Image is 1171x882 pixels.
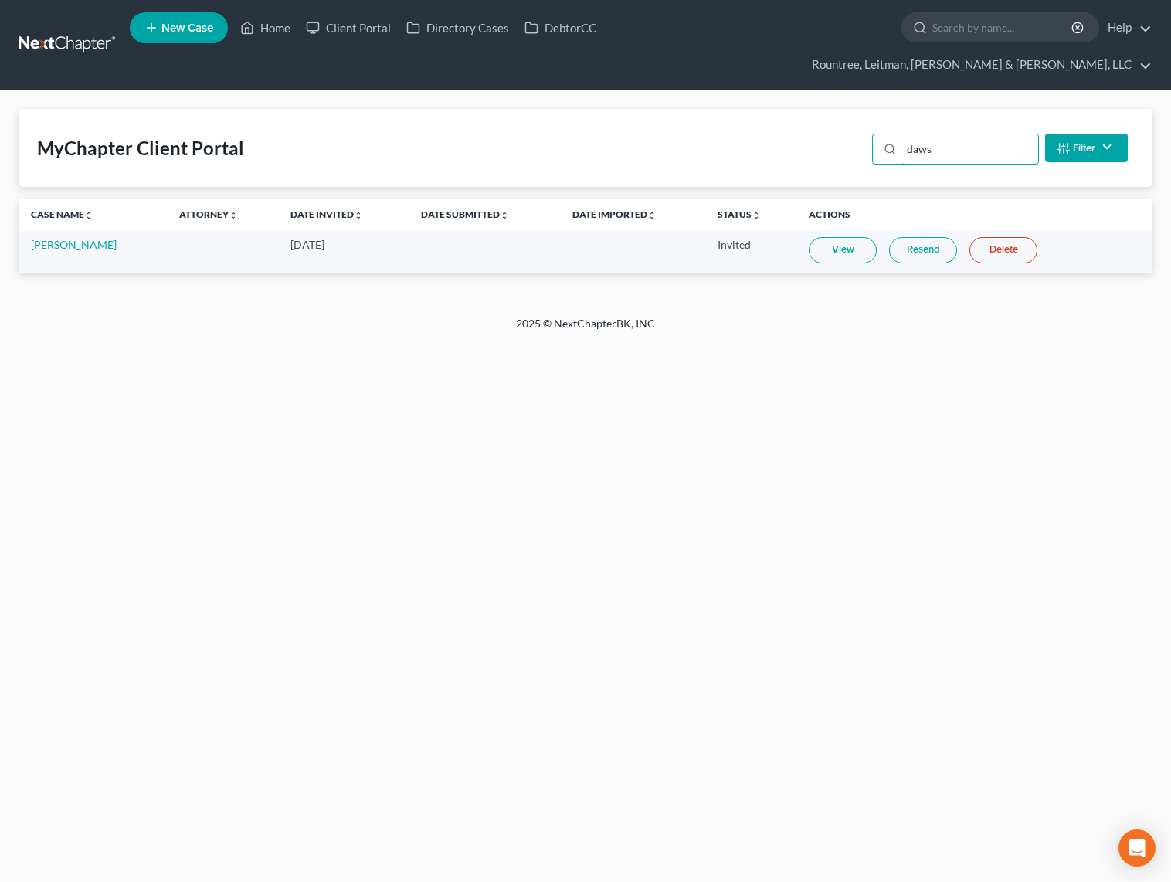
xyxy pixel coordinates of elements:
a: Client Portal [298,14,399,42]
a: Date Invitedunfold_more [290,209,363,220]
a: Date Submittedunfold_more [421,209,509,220]
input: Search by name... [932,13,1074,42]
i: unfold_more [752,211,761,220]
a: [PERSON_NAME] [31,238,117,251]
a: DebtorCC [517,14,604,42]
a: Case Nameunfold_more [31,209,93,220]
a: Delete [969,237,1037,263]
i: unfold_more [647,211,657,220]
span: New Case [161,22,213,34]
a: Rountree, Leitman, [PERSON_NAME] & [PERSON_NAME], LLC [804,51,1152,79]
div: Open Intercom Messenger [1118,829,1156,867]
th: Actions [796,199,1152,230]
input: Search... [901,134,1038,164]
a: Date Importedunfold_more [572,209,657,220]
a: Help [1100,14,1152,42]
i: unfold_more [229,211,238,220]
i: unfold_more [84,211,93,220]
div: 2025 © NextChapterBK, INC [145,316,1026,344]
a: View [809,237,877,263]
span: [DATE] [290,238,324,251]
i: unfold_more [354,211,363,220]
td: Invited [705,230,796,273]
button: Filter [1045,134,1128,162]
a: Home [233,14,298,42]
a: Statusunfold_more [718,209,761,220]
div: MyChapter Client Portal [37,136,244,161]
i: unfold_more [500,211,509,220]
a: Attorneyunfold_more [179,209,238,220]
a: Resend [889,237,957,263]
a: Directory Cases [399,14,517,42]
